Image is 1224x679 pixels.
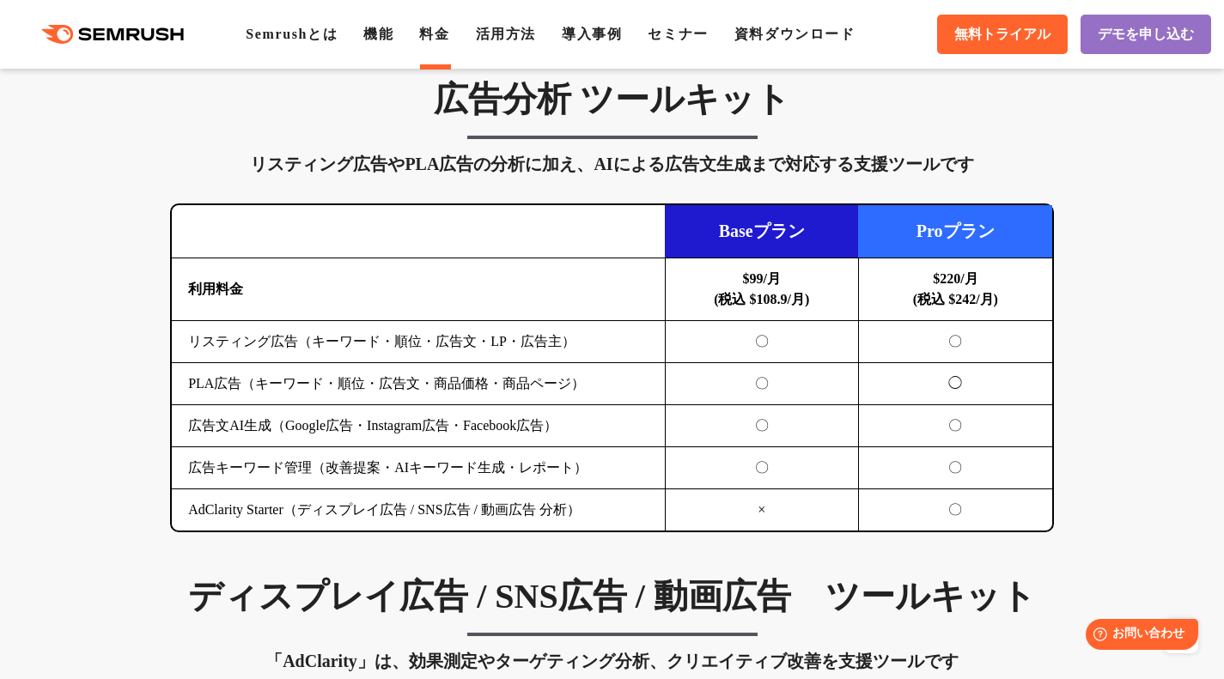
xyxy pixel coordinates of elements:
td: AdClarity Starter（ディスプレイ広告 / SNS広告 / 動画広告 分析） [172,489,665,531]
b: $99/月 (税込 $108.9/月) [714,271,809,306]
td: リスティング広告（キーワード・順位・広告文・LP・広告主） [172,321,665,363]
td: 〇 [665,321,858,363]
a: 資料ダウンロード [734,27,856,41]
div: 「AdClarity」は、効果測定やターゲティング分析、クリエイティブ改善を支援ツールです [170,647,1054,675]
a: 活用方法 [476,27,536,41]
b: 利用料金 [188,282,243,296]
a: デモを申し込む [1081,15,1211,54]
td: 〇 [665,447,858,489]
td: × [665,489,858,531]
td: 〇 [665,405,858,447]
td: 〇 [665,363,858,405]
a: Semrushとは [246,27,338,41]
a: 料金 [419,27,449,41]
a: 機能 [363,27,393,41]
iframe: Help widget launcher [1071,612,1205,660]
a: 無料トライアル [937,15,1068,54]
td: Baseプラン [665,205,858,258]
td: Proプラン [858,205,1051,258]
td: 〇 [858,321,1051,363]
td: 広告キーワード管理（改善提案・AIキーワード生成・レポート） [172,447,665,489]
h3: 広告分析 ツールキット [170,78,1054,121]
td: PLA広告（キーワード・順位・広告文・商品価格・商品ページ） [172,363,665,405]
td: 〇 [858,405,1051,447]
td: 〇 [858,489,1051,531]
div: リスティング広告やPLA広告の分析に加え、AIによる広告文生成まで対応する支援ツールです [170,150,1054,178]
a: 導入事例 [562,27,622,41]
td: 〇 [858,447,1051,489]
span: デモを申し込む [1098,26,1194,44]
td: ◯ [858,363,1051,405]
a: セミナー [648,27,708,41]
span: 無料トライアル [954,26,1050,44]
td: 広告文AI生成（Google広告・Instagram広告・Facebook広告） [172,405,665,447]
h3: ディスプレイ広告 / SNS広告 / 動画広告 ツールキット [170,575,1054,618]
b: $220/月 (税込 $242/月) [913,271,998,306]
